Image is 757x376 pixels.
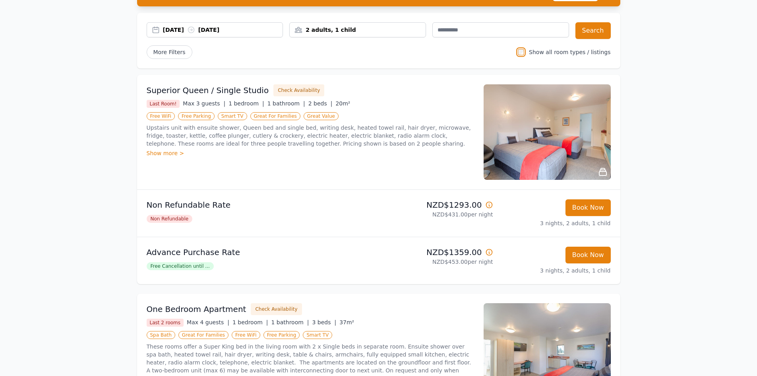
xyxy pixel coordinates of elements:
[500,219,611,227] p: 3 nights, 2 adults, 1 child
[382,258,493,266] p: NZD$453.00 per night
[232,331,260,339] span: Free WiFi
[147,112,175,120] span: Free WiFi
[382,210,493,218] p: NZD$431.00 per night
[183,100,225,107] span: Max 3 guests |
[147,304,246,315] h3: One Bedroom Apartment
[263,331,300,339] span: Free Parking
[303,331,332,339] span: Smart TV
[147,124,474,148] p: Upstairs unit with ensuite shower, Queen bed and single bed, writing desk, heated towel rail, hai...
[382,247,493,258] p: NZD$1359.00
[147,331,175,339] span: Spa Bath
[271,319,309,325] span: 1 bathroom |
[335,100,350,107] span: 20m²
[147,100,180,108] span: Last Room!
[565,199,611,216] button: Book Now
[312,319,337,325] span: 3 beds |
[147,247,376,258] p: Advance Purchase Rate
[228,100,264,107] span: 1 bedroom |
[218,112,247,120] span: Smart TV
[147,85,269,96] h3: Superior Queen / Single Studio
[382,199,493,210] p: NZD$1293.00
[575,22,611,39] button: Search
[147,199,376,210] p: Non Refundable Rate
[308,100,333,107] span: 2 beds |
[250,112,300,120] span: Great For Families
[273,84,324,96] button: Check Availability
[232,319,268,325] span: 1 bedroom |
[147,262,214,270] span: Free Cancellation until ...
[267,100,305,107] span: 1 bathroom |
[147,45,192,59] span: More Filters
[178,331,228,339] span: Great For Families
[251,303,302,315] button: Check Availability
[147,319,184,327] span: Last 2 rooms
[187,319,229,325] span: Max 4 guests |
[290,26,426,34] div: 2 adults, 1 child
[529,49,610,55] label: Show all room types / listings
[147,149,474,157] div: Show more >
[147,215,193,223] span: Non Refundable
[304,112,339,120] span: Great Value
[163,26,283,34] div: [DATE] [DATE]
[565,247,611,263] button: Book Now
[500,267,611,275] p: 3 nights, 2 adults, 1 child
[178,112,215,120] span: Free Parking
[339,319,354,325] span: 37m²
